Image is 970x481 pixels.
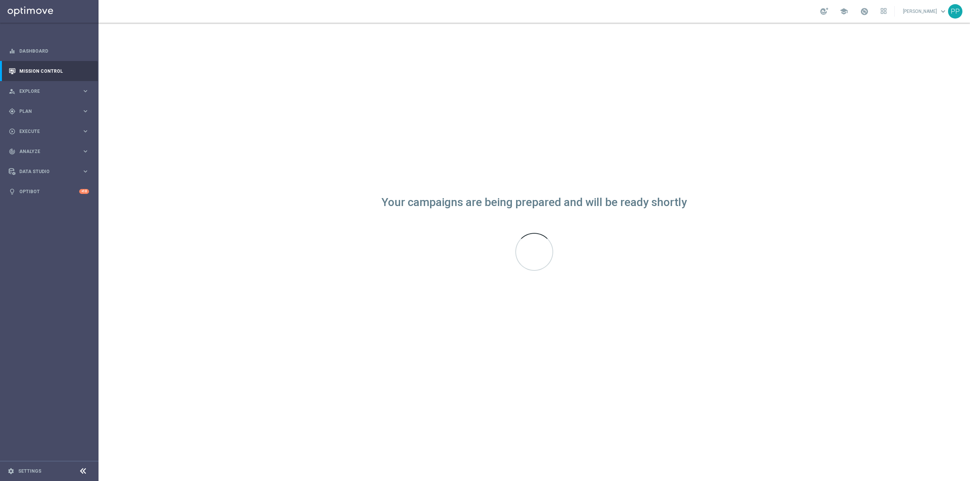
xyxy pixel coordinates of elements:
[9,128,16,135] i: play_circle_outline
[9,181,89,201] div: Optibot
[19,181,79,201] a: Optibot
[8,468,14,475] i: settings
[8,48,89,54] button: equalizer Dashboard
[9,61,89,81] div: Mission Control
[9,128,82,135] div: Execute
[939,7,947,16] span: keyboard_arrow_down
[8,148,89,155] button: track_changes Analyze keyboard_arrow_right
[82,168,89,175] i: keyboard_arrow_right
[82,128,89,135] i: keyboard_arrow_right
[19,129,82,134] span: Execute
[19,149,82,154] span: Analyze
[8,128,89,134] button: play_circle_outline Execute keyboard_arrow_right
[9,88,82,95] div: Explore
[19,169,82,174] span: Data Studio
[9,188,16,195] i: lightbulb
[9,148,16,155] i: track_changes
[19,41,89,61] a: Dashboard
[9,41,89,61] div: Dashboard
[19,89,82,94] span: Explore
[382,199,687,206] div: Your campaigns are being prepared and will be ready shortly
[8,108,89,114] button: gps_fixed Plan keyboard_arrow_right
[840,7,848,16] span: school
[9,168,82,175] div: Data Studio
[948,4,962,19] div: PP
[902,6,948,17] a: [PERSON_NAME]keyboard_arrow_down
[9,108,82,115] div: Plan
[9,48,16,55] i: equalizer
[82,108,89,115] i: keyboard_arrow_right
[19,109,82,114] span: Plan
[9,148,82,155] div: Analyze
[8,68,89,74] button: Mission Control
[8,189,89,195] button: lightbulb Optibot +10
[8,169,89,175] button: Data Studio keyboard_arrow_right
[82,148,89,155] i: keyboard_arrow_right
[82,87,89,95] i: keyboard_arrow_right
[9,108,16,115] i: gps_fixed
[8,88,89,94] button: person_search Explore keyboard_arrow_right
[19,61,89,81] a: Mission Control
[9,88,16,95] i: person_search
[79,189,89,194] div: +10
[18,469,41,473] a: Settings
